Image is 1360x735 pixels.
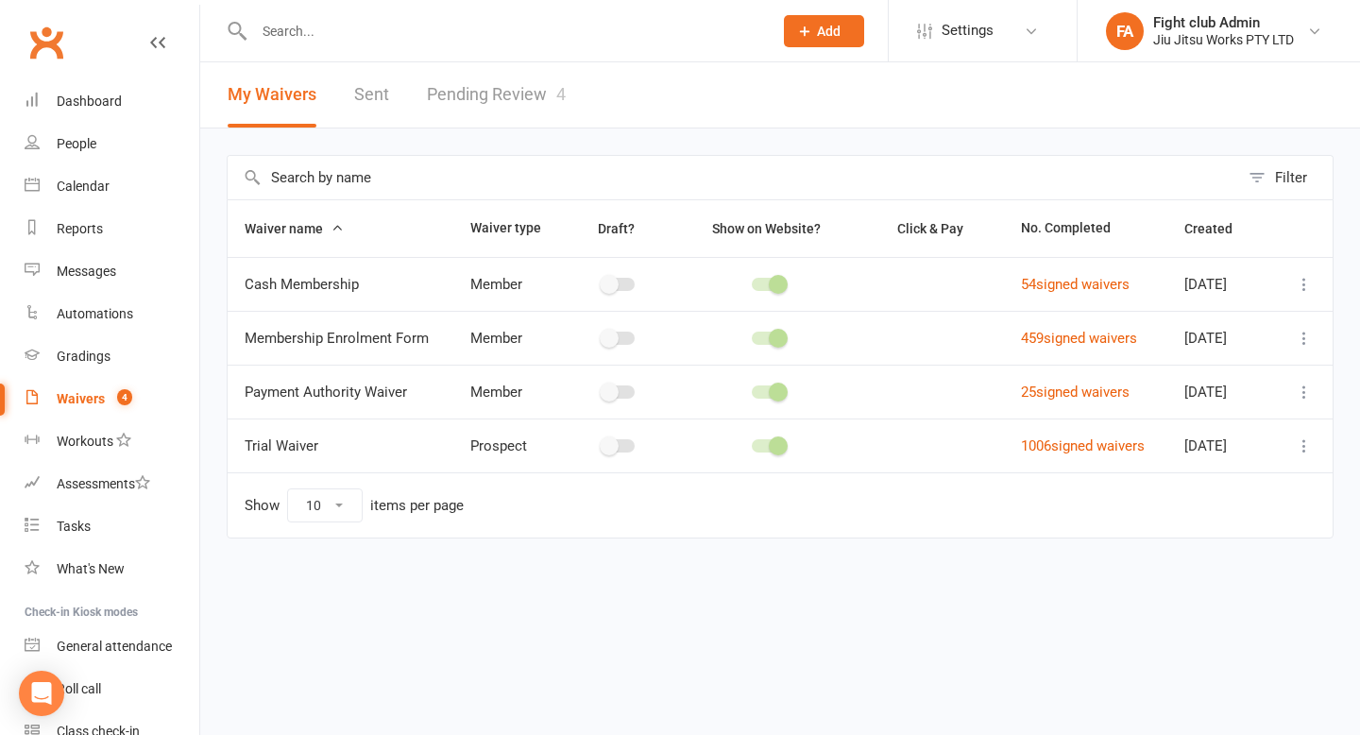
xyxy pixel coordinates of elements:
a: People [25,123,199,165]
a: Roll call [25,668,199,710]
button: Show on Website? [695,217,841,240]
div: Dashboard [57,94,122,109]
div: Messages [57,264,116,279]
div: Waivers [57,391,105,406]
span: Show on Website? [712,221,821,236]
td: Prospect [453,419,562,472]
td: [DATE] [1167,419,1274,472]
a: Assessments [25,463,199,505]
span: Payment Authority Waiver [245,374,407,410]
span: Membership Enrolment Form [245,320,429,356]
td: Member [453,311,562,365]
button: Add [784,15,864,47]
a: Pending Review4 [427,62,566,128]
div: People [57,136,96,151]
input: Search... [248,18,759,44]
a: Calendar [25,165,199,208]
span: Trial Waiver [245,428,318,464]
span: Created [1184,221,1253,236]
a: What's New [25,548,199,590]
a: 1006signed waivers [1021,437,1145,454]
input: Search by name [228,156,1239,199]
div: Reports [57,221,103,236]
a: Tasks [25,505,199,548]
th: Waiver type [453,200,562,257]
td: [DATE] [1167,311,1274,365]
div: FA [1106,12,1144,50]
a: Sent [354,62,389,128]
a: Messages [25,250,199,293]
div: Automations [57,306,133,321]
button: Draft? [581,217,655,240]
div: Roll call [57,681,101,696]
div: Workouts [57,434,113,449]
a: Automations [25,293,199,335]
td: Member [453,365,562,419]
span: Draft? [598,221,635,236]
div: Calendar [57,179,110,194]
div: Fight club Admin [1153,14,1294,31]
a: Reports [25,208,199,250]
div: General attendance [57,639,172,654]
a: Waivers 4 [25,378,199,420]
td: [DATE] [1167,257,1274,311]
th: No. Completed [1004,200,1167,257]
div: Assessments [57,476,150,491]
div: Filter [1275,166,1307,189]
a: 54signed waivers [1021,276,1130,293]
span: Waiver name [245,221,344,236]
button: Waiver name [245,217,344,240]
div: Gradings [57,349,110,364]
a: 459signed waivers [1021,330,1137,347]
span: 4 [117,389,132,405]
button: Created [1184,217,1253,240]
a: Workouts [25,420,199,463]
a: Gradings [25,335,199,378]
button: Click & Pay [880,217,984,240]
div: Show [245,488,464,522]
a: 25signed waivers [1021,384,1130,401]
div: Jiu Jitsu Works PTY LTD [1153,31,1294,48]
div: Tasks [57,519,91,534]
span: Click & Pay [897,221,963,236]
a: Clubworx [23,19,70,66]
td: Member [453,257,562,311]
td: [DATE] [1167,365,1274,419]
span: 4 [556,84,566,104]
button: My Waivers [228,62,316,128]
div: What's New [57,561,125,576]
a: General attendance kiosk mode [25,625,199,668]
span: Settings [942,9,994,52]
a: Dashboard [25,80,199,123]
div: items per page [370,498,464,514]
div: Open Intercom Messenger [19,671,64,716]
span: Add [817,24,841,39]
button: Filter [1239,156,1333,199]
span: Cash Membership [245,266,359,302]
